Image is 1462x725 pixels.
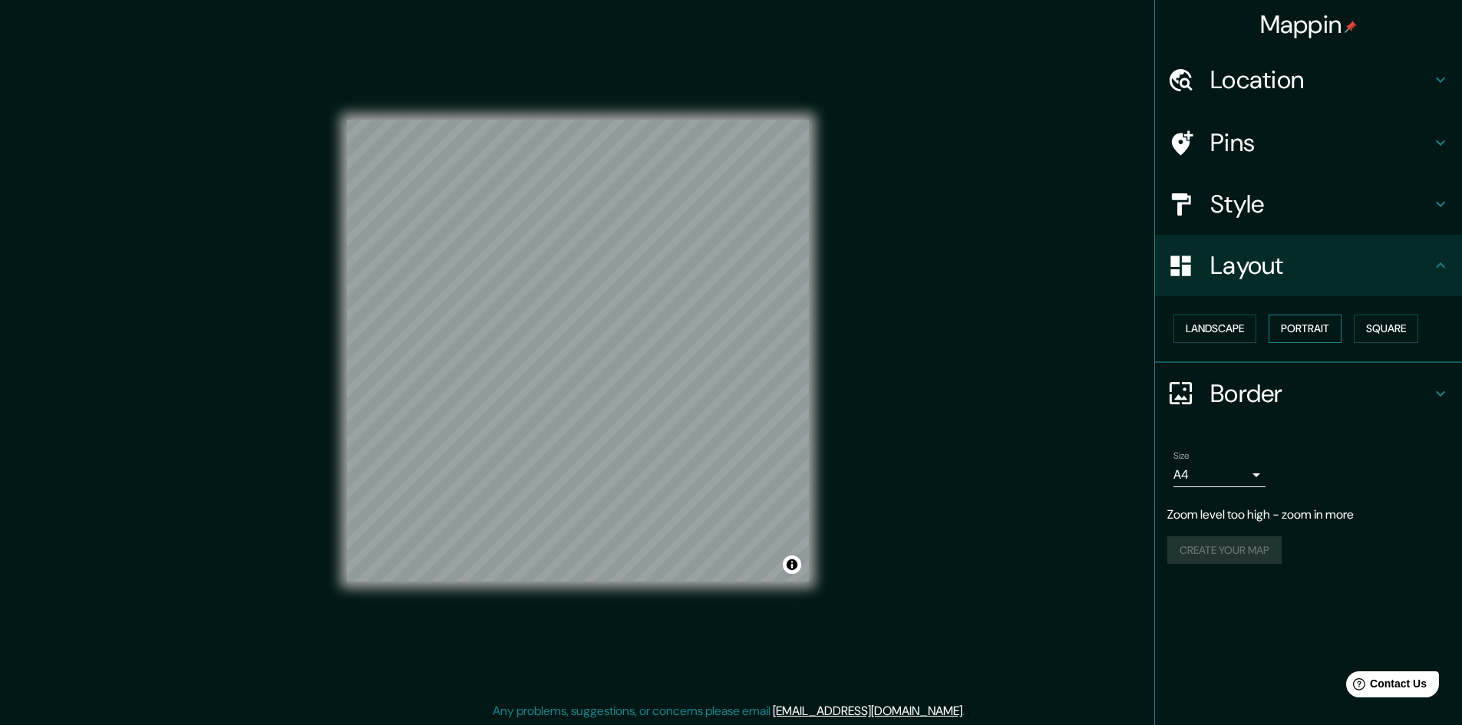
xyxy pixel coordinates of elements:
div: Style [1155,173,1462,235]
iframe: Help widget launcher [1325,665,1445,708]
canvas: Map [347,120,809,582]
p: Zoom level too high - zoom in more [1167,506,1450,524]
div: Layout [1155,235,1462,296]
h4: Layout [1210,250,1431,281]
p: Any problems, suggestions, or concerns please email . [493,702,965,720]
div: . [965,702,967,720]
h4: Mappin [1260,9,1358,40]
h4: Pins [1210,127,1431,158]
button: Portrait [1269,315,1342,343]
div: . [967,702,970,720]
div: Location [1155,49,1462,110]
img: pin-icon.png [1345,21,1357,33]
div: A4 [1173,463,1266,487]
div: Border [1155,363,1462,424]
button: Square [1354,315,1418,343]
h4: Border [1210,378,1431,409]
div: Pins [1155,112,1462,173]
h4: Style [1210,189,1431,219]
button: Landscape [1173,315,1256,343]
label: Size [1173,449,1190,462]
a: [EMAIL_ADDRESS][DOMAIN_NAME] [773,703,962,719]
button: Toggle attribution [783,555,801,574]
h4: Location [1210,64,1431,95]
